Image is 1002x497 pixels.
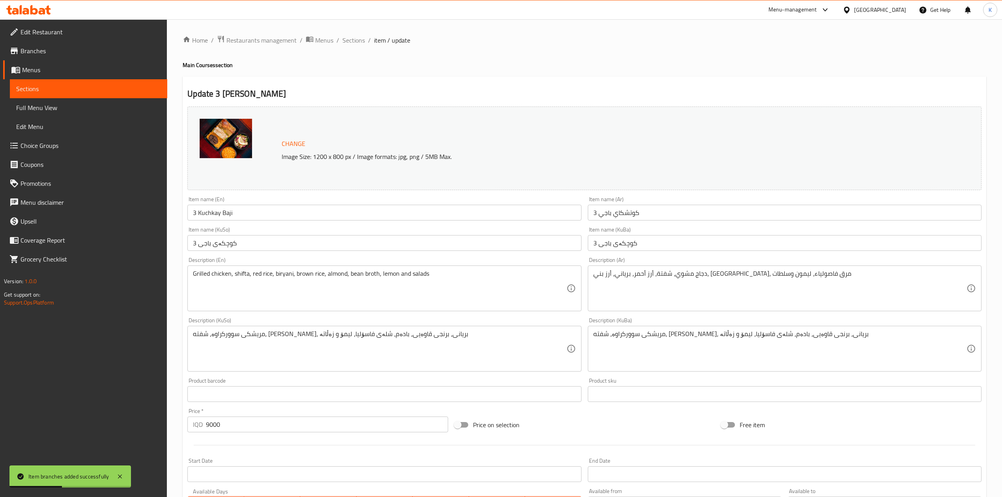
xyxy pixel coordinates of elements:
input: Enter name KuSo [187,235,581,251]
div: Menu-management [768,5,817,15]
span: K [989,6,992,14]
a: Restaurants management [217,35,297,45]
span: Get support on: [4,290,40,300]
a: Support.OpsPlatform [4,297,54,308]
span: Choice Groups [21,141,161,150]
span: 1.0.0 [24,276,37,286]
span: Restaurants management [226,35,297,45]
h2: Update 3 [PERSON_NAME] [187,88,981,100]
li: / [211,35,214,45]
input: Please enter price [206,417,448,432]
span: Grocery Checklist [21,254,161,264]
span: Edit Restaurant [21,27,161,37]
input: Enter name En [187,205,581,220]
input: Please enter product sku [588,386,981,402]
textarea: دجاج مشوي، شفتة، أرز أحمر، برياني، أرز بني، [GEOGRAPHIC_DATA]، مرق فاصولياء، ليمون وسلطات [593,270,966,307]
a: Promotions [3,174,167,193]
p: Image Size: 1200 x 800 px / Image formats: jpg, png / 5MB Max. [279,152,856,161]
a: Branches [3,41,167,60]
input: Enter name Ar [588,205,981,220]
a: Menus [306,35,333,45]
textarea: مریشکی سوورکراوە، شفته، [PERSON_NAME]، بریانی، برنجی قاوەیی، بادەم، شلەی فاسۆلیا، لیمۆ و زەڵاتە [193,330,566,368]
a: Menus [3,60,167,79]
span: Branches [21,46,161,56]
a: Edit Restaurant [3,22,167,41]
div: [GEOGRAPHIC_DATA] [854,6,906,14]
input: Please enter product barcode [187,386,581,402]
textarea: مریشکی سوورکراوە، شفته، [PERSON_NAME]، بریانی، برنجی قاوەیی، بادەم، شلەی فاسۆلیا، لیمۆ و زەڵاتە [593,330,966,368]
a: Choice Groups [3,136,167,155]
span: Upsell [21,217,161,226]
a: Coverage Report [3,231,167,250]
a: Menu disclaimer [3,193,167,212]
span: Version: [4,276,23,286]
a: Sections [10,79,167,98]
span: Menus [315,35,333,45]
a: Grocery Checklist [3,250,167,269]
a: Edit Menu [10,117,167,136]
span: Menu disclaimer [21,198,161,207]
span: Promotions [21,179,161,188]
a: Home [183,35,208,45]
a: Coupons [3,155,167,174]
button: Change [279,136,308,152]
li: / [300,35,303,45]
span: Edit Menu [16,122,161,131]
span: Price on selection [473,420,520,430]
span: Coverage Report [21,235,161,245]
span: Full Menu View [16,103,161,112]
img: mmw_638839879537055841 [200,119,252,158]
span: Coupons [21,160,161,169]
li: / [336,35,339,45]
a: Full Menu View [10,98,167,117]
span: Menus [22,65,161,75]
p: IQD [193,420,203,429]
span: item / update [374,35,410,45]
li: / [368,35,371,45]
span: Sections [16,84,161,93]
input: Enter name KuBa [588,235,981,251]
nav: breadcrumb [183,35,986,45]
a: Sections [342,35,365,45]
div: Item branches added successfully [28,472,109,481]
textarea: Grilled chicken, shifta, red rice, biryani, brown rice, almond, bean broth, lemon and salads [193,270,566,307]
span: Free item [740,420,765,430]
span: Change [282,138,305,149]
h4: Main Courses section [183,61,986,69]
a: Upsell [3,212,167,231]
